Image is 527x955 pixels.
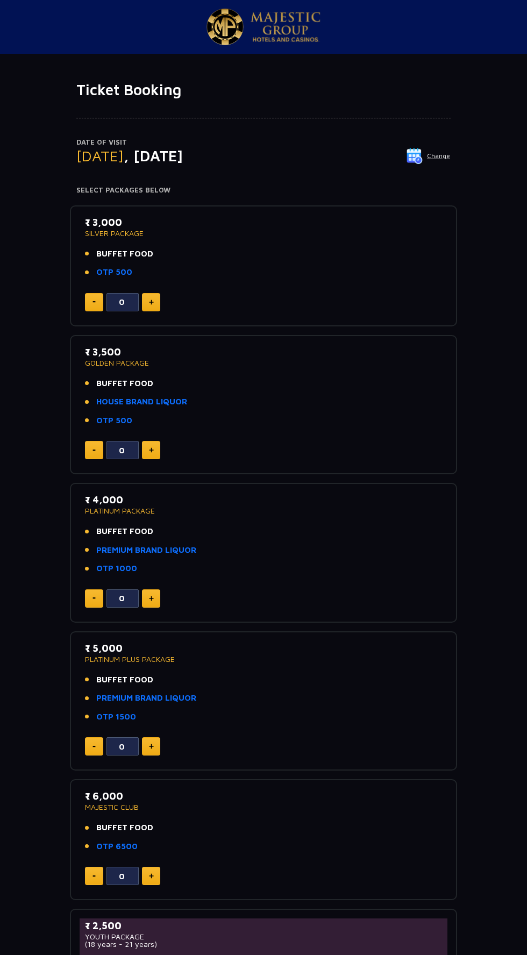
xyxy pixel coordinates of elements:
img: plus [149,447,154,453]
p: ₹ 4,000 [85,493,442,507]
span: BUFFET FOOD [96,525,153,538]
p: PLATINUM PACKAGE [85,507,442,515]
p: ₹ 2,500 [85,918,442,933]
a: PREMIUM BRAND LIQUOR [96,692,196,704]
span: , [DATE] [124,147,183,165]
img: Majestic Pride [251,12,321,42]
img: minus [92,875,96,877]
h4: Select Packages Below [76,186,451,195]
img: Majestic Pride [206,9,244,45]
span: BUFFET FOOD [96,822,153,834]
p: SILVER PACKAGE [85,230,442,237]
img: plus [149,596,154,601]
a: OTP 1500 [96,711,136,723]
img: plus [149,744,154,749]
p: GOLDEN PACKAGE [85,359,442,367]
a: OTP 500 [96,266,132,279]
a: OTP 1000 [96,562,137,575]
p: ₹ 3,500 [85,345,442,359]
img: minus [92,450,96,451]
p: ₹ 3,000 [85,215,442,230]
p: ₹ 6,000 [85,789,442,803]
img: minus [92,746,96,747]
span: BUFFET FOOD [96,248,153,260]
p: (18 years - 21 years) [85,940,442,948]
button: Change [406,147,451,165]
span: [DATE] [76,147,124,165]
img: plus [149,873,154,879]
h1: Ticket Booking [76,81,451,99]
p: ₹ 5,000 [85,641,442,655]
span: BUFFET FOOD [96,377,153,390]
span: BUFFET FOOD [96,674,153,686]
a: HOUSE BRAND LIQUOR [96,396,187,408]
p: YOUTH PACKAGE [85,933,442,940]
img: plus [149,300,154,305]
a: OTP 500 [96,415,132,427]
a: PREMIUM BRAND LIQUOR [96,544,196,557]
img: minus [92,301,96,303]
img: minus [92,597,96,599]
p: PLATINUM PLUS PACKAGE [85,655,442,663]
p: Date of Visit [76,137,451,148]
a: OTP 6500 [96,840,138,853]
p: MAJESTIC CLUB [85,803,442,811]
